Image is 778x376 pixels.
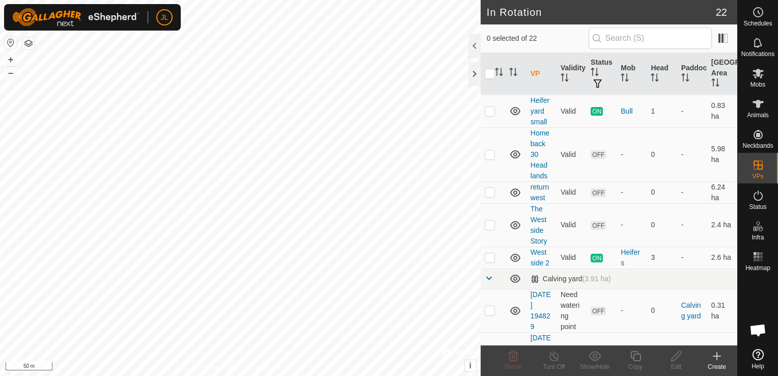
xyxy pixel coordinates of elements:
[531,334,551,374] a: [DATE] 193506
[487,6,716,18] h2: In Rotation
[591,307,606,315] span: OFF
[742,143,773,149] span: Neckbands
[749,204,766,210] span: Status
[615,362,656,371] div: Copy
[465,360,476,371] button: i
[711,80,719,88] p-sorticon: Activate to sort
[743,315,773,345] div: Open chat
[531,183,549,202] a: return west
[531,275,611,283] div: Calving yard
[677,203,707,247] td: -
[557,95,587,127] td: Valid
[509,69,517,77] p-sorticon: Activate to sort
[531,290,551,331] a: [DATE] 194829
[487,33,589,44] span: 0 selected of 22
[591,254,603,262] span: ON
[5,37,17,49] button: Reset Map
[534,362,574,371] div: Turn Off
[677,181,707,203] td: -
[621,149,643,160] div: -
[621,220,643,230] div: -
[505,363,522,370] span: Delete
[677,127,707,181] td: -
[5,53,17,66] button: +
[707,332,737,375] td: 0.1 ha
[647,247,677,268] td: 3
[751,82,765,88] span: Mobs
[526,53,557,95] th: VP
[716,5,727,20] span: 22
[681,344,701,363] a: Calving yard
[561,75,569,83] p-sorticon: Activate to sort
[647,95,677,127] td: 1
[5,67,17,79] button: –
[647,203,677,247] td: 0
[743,20,772,26] span: Schedules
[752,234,764,240] span: Infra
[582,275,611,283] span: (3.91 ha)
[591,107,603,116] span: ON
[531,129,549,180] a: Home back 30 Head lands
[12,8,140,26] img: Gallagher Logo
[591,189,606,197] span: OFF
[647,181,677,203] td: 0
[557,203,587,247] td: Valid
[574,362,615,371] div: Show/Hide
[677,95,707,127] td: -
[677,247,707,268] td: -
[495,69,503,77] p-sorticon: Activate to sort
[707,247,737,268] td: 2.6 ha
[557,127,587,181] td: Valid
[591,69,599,77] p-sorticon: Activate to sort
[745,265,770,271] span: Heatmap
[677,53,707,95] th: Paddock
[707,53,737,95] th: [GEOGRAPHIC_DATA] Area
[647,127,677,181] td: 0
[557,332,587,375] td: Valid
[591,150,606,159] span: OFF
[621,106,643,117] div: Bull
[589,28,712,49] input: Search (S)
[621,305,643,316] div: -
[707,95,737,127] td: 0.83 ha
[647,53,677,95] th: Head
[557,53,587,95] th: Validity
[707,203,737,247] td: 2.4 ha
[621,187,643,198] div: -
[161,12,169,23] span: JL
[647,289,677,332] td: 0
[752,363,764,369] span: Help
[707,127,737,181] td: 5.98 ha
[557,289,587,332] td: Need watering point
[587,53,617,95] th: Status
[591,221,606,230] span: OFF
[621,247,643,268] div: Heifers
[617,53,647,95] th: Mob
[621,75,629,83] p-sorticon: Activate to sort
[647,332,677,375] td: 0
[656,362,697,371] div: Edit
[22,37,35,49] button: Map Layers
[531,96,549,126] a: Heifer yard small
[200,363,238,372] a: Privacy Policy
[697,362,737,371] div: Create
[469,361,471,370] span: i
[681,301,701,320] a: Calving yard
[707,181,737,203] td: 6.24 ha
[557,181,587,203] td: Valid
[651,75,659,83] p-sorticon: Activate to sort
[752,173,763,179] span: VPs
[707,289,737,332] td: 0.31 ha
[531,205,547,245] a: The West side Story
[681,75,689,83] p-sorticon: Activate to sort
[741,51,774,57] span: Notifications
[251,363,281,372] a: Contact Us
[557,247,587,268] td: Valid
[531,248,549,267] a: West side 2
[738,345,778,373] a: Help
[747,112,769,118] span: Animals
